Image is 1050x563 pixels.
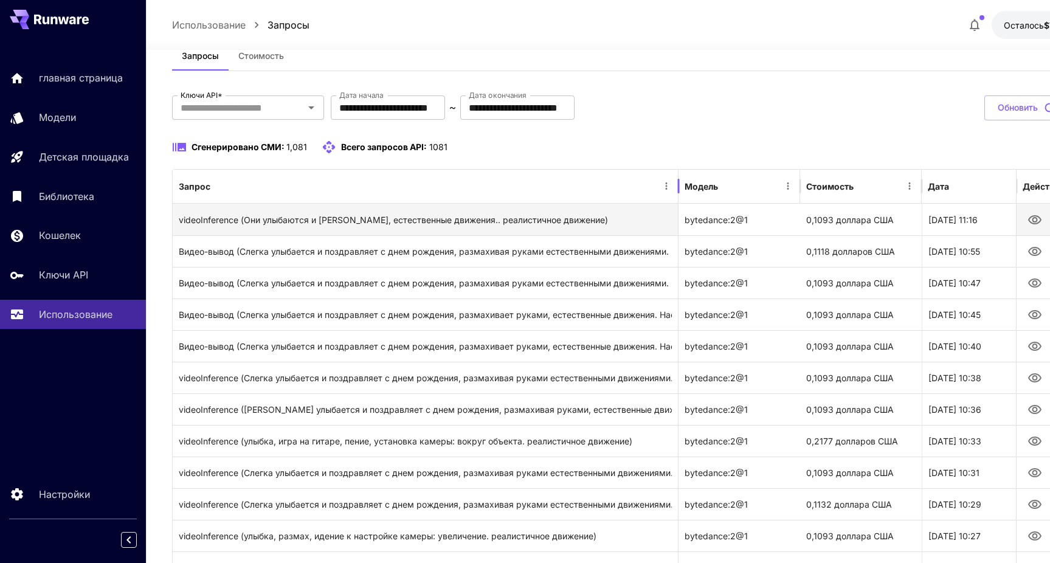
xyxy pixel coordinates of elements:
label: Дата начала [339,90,384,100]
button: ПРОСМОТР [1023,207,1047,232]
div: bytedance:2@1 [679,267,800,299]
span: 1,081 [286,142,307,152]
div: bytedance:2@1 [679,520,800,551]
p: Настройки [39,487,90,502]
span: Всего запросов API: [341,142,427,152]
div: Нажмите, чтобы скопировать подсказку [179,394,672,425]
p: Детская площадка [39,150,129,164]
p: Библиотека [39,189,94,204]
div: 0,2177 долларов США [800,425,922,457]
div: bytedance:2@1 [679,457,800,488]
div: 23 сентября 2025 г. 10:36 [922,393,1043,425]
div: Нажмите, чтобы скопировать подсказку [179,236,672,267]
button: меню [779,178,796,195]
div: Нажмите, чтобы скопировать подсказку [179,362,672,393]
button: Свернуть боковую панель [121,532,137,548]
nav: Хлебный мякиш [172,18,309,32]
div: Нажмите, чтобы скопировать подсказку [179,489,672,520]
a: Использование [172,18,246,32]
div: 23 сентября 2025 г. 10:55 [922,235,1043,267]
p: главная страница [39,71,123,85]
div: Нажмите, чтобы скопировать подсказку [179,426,672,457]
label: Ключи API [181,90,222,100]
div: bytedance:2@1 [679,393,800,425]
p: Модели [39,110,76,125]
div: bytedance:2@1 [679,235,800,267]
button: Сортировать [719,178,736,195]
div: Свернуть боковую панель [130,529,146,551]
button: ПРОСМОТР [1023,302,1047,326]
div: bytedance:2@1 [679,362,800,393]
div: bytedance:2@1 [679,299,800,330]
div: 23 сентября 2025 г. 11:16 [922,204,1043,235]
button: ПРОСМОТР [1023,238,1047,263]
div: Нажмите, чтобы скопировать подсказку [179,299,672,330]
div: Модель [685,181,718,192]
div: 0,1093 доллара США [800,393,922,425]
div: bytedance:2@1 [679,330,800,362]
div: 23 сентября 2025 г. 10:31 [922,457,1043,488]
div: 23 сентября 2025 г. 10:47 [922,267,1043,299]
div: Запрос [179,181,210,192]
div: 0,1093 доллара США [800,204,922,235]
button: ПРОСМОТР [1023,270,1047,295]
span: Сгенерировано СМИ: [192,142,285,152]
button: ПРОСМОТР [1023,491,1047,516]
div: 0,1093 доллара США [800,299,922,330]
div: bytedance:2@1 [679,204,800,235]
button: Сортировать [950,178,967,195]
button: ПРОСМОТР [1023,396,1047,421]
div: Дата [928,181,949,192]
div: 0,1132 доллара США [800,488,922,520]
a: Запросы [268,18,309,32]
p: ~ [449,100,456,115]
span: Стоимость [238,50,284,61]
button: ПРОСМОТР [1023,428,1047,453]
div: Нажмите, чтобы скопировать подсказку [179,457,672,488]
div: 23 сентября 2025 г. 10:33 [922,425,1043,457]
button: меню [901,178,918,195]
button: ПРОСМОТР [1023,365,1047,390]
div: Нажмите, чтобы скопировать подсказку [179,204,672,235]
div: 0,1093 доллара США [800,362,922,393]
button: открыть [303,99,320,116]
label: Дата окончания [469,90,527,100]
div: 23 сентября 2025 года 10:40 [922,330,1043,362]
div: Нажмите, чтобы скопировать подсказку [179,520,672,551]
button: ПРОСМОТР [1023,523,1047,548]
div: 0,1118 долларов США [800,235,922,267]
div: 0,1093 доллара США [800,267,922,299]
p: Ключи API [39,268,88,282]
button: ПРОСМОТР [1023,460,1047,485]
div: bytedance:2@1 [679,488,800,520]
button: меню [658,178,675,195]
div: 0,1093 доллара США [800,520,922,551]
div: 0,1093 доллара США [800,330,922,362]
span: 1081 [429,142,447,152]
button: ПРОСМОТР [1023,333,1047,358]
div: 23 сентября 2025 г. 10:29 [922,488,1043,520]
div: 0,1093 доллара США [800,457,922,488]
p: Кошелек [39,228,81,243]
span: Осталось [1004,20,1044,30]
span: Запросы [182,50,219,61]
div: Нажмите, чтобы скопировать подсказку [179,268,672,299]
div: Стоимость [806,181,854,192]
div: 23 сентября 2025 г. 10:27 [922,520,1043,551]
div: Нажмите, чтобы скопировать подсказку [179,331,672,362]
button: Сортировать [212,178,229,195]
div: bytedance:2@1 [679,425,800,457]
div: 23 сентября 2025 года 10:45 [922,299,1043,330]
button: Сортировать [855,178,872,195]
div: 23 сентября 2025 г. 10:38 [922,362,1043,393]
p: Использование [39,307,112,322]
